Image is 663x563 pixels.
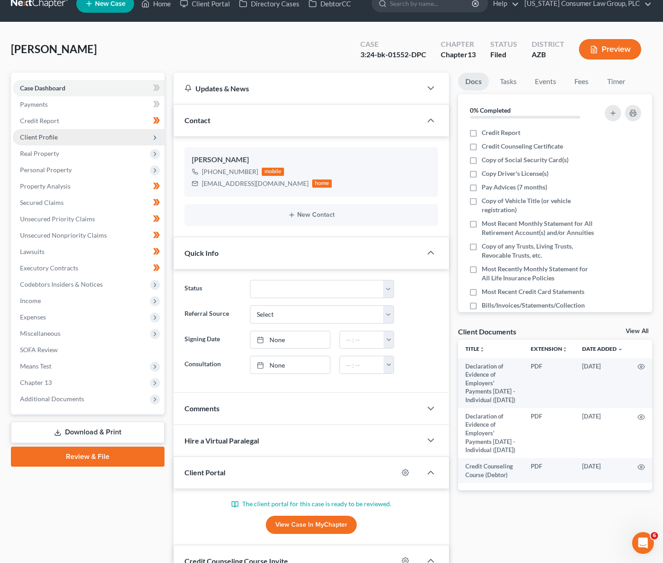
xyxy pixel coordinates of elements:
span: Credit Report [20,117,59,125]
span: Additional Documents [20,395,84,403]
span: 6 [651,532,658,539]
i: unfold_more [479,347,485,352]
a: Events [528,73,563,90]
div: Chapter [441,50,476,60]
span: Client Profile [20,133,58,141]
input: -- : -- [340,331,384,349]
div: [PHONE_NUMBER] [202,167,258,176]
a: Fees [567,73,596,90]
span: Expenses [20,313,46,321]
span: Hire a Virtual Paralegal [184,436,259,445]
span: Credit Report [482,128,520,137]
td: [DATE] [575,358,630,408]
div: mobile [262,168,284,176]
p: The client portal for this case is ready to be reviewed. [184,499,438,508]
div: District [532,39,564,50]
div: Filed [490,50,517,60]
span: Miscellaneous [20,329,60,337]
div: Status [490,39,517,50]
span: Secured Claims [20,199,64,206]
span: Credit Counseling Certificate [482,142,563,151]
span: Income [20,297,41,304]
span: Case Dashboard [20,84,65,92]
div: 3:24-bk-01552-DPC [360,50,426,60]
strong: 0% Completed [470,106,511,114]
span: Lawsuits [20,248,45,255]
span: Executory Contracts [20,264,78,272]
span: Comments [184,404,219,413]
td: PDF [523,358,575,408]
a: Unsecured Nonpriority Claims [13,227,165,244]
span: Copy of Vehicle Title (or vehicle registration) [482,196,596,214]
span: Payments [20,100,48,108]
span: Real Property [20,149,59,157]
td: [DATE] [575,408,630,458]
a: Timer [600,73,633,90]
a: Payments [13,96,165,113]
span: [PERSON_NAME] [11,42,97,55]
iframe: Intercom live chat [632,532,654,554]
div: [EMAIL_ADDRESS][DOMAIN_NAME] [202,179,309,188]
label: Status [180,280,246,298]
td: [DATE] [575,458,630,483]
span: Bills/Invoices/Statements/Collection Letters/Creditor Correspondence [482,301,596,319]
a: SOFA Review [13,342,165,358]
span: Copy of any Trusts, Living Trusts, Revocable Trusts, etc. [482,242,596,260]
a: None [250,331,330,349]
td: Credit Counseling Course (Debtor) [458,458,523,483]
td: Declaration of Evidence of Employers' Payments [DATE] - Individual ([DATE]) [458,408,523,458]
span: Means Test [20,362,51,370]
a: Download & Print [11,422,165,443]
label: Consultation [180,356,246,374]
span: 13 [468,50,476,59]
a: Credit Report [13,113,165,129]
div: Client Documents [458,327,516,336]
a: Lawsuits [13,244,165,260]
a: Extensionunfold_more [531,345,568,352]
div: AZB [532,50,564,60]
a: Property Analysis [13,178,165,194]
label: Referral Source [180,305,246,324]
span: Unsecured Nonpriority Claims [20,231,107,239]
a: Case Dashboard [13,80,165,96]
a: Titleunfold_more [465,345,485,352]
i: unfold_more [562,347,568,352]
div: Case [360,39,426,50]
span: Property Analysis [20,182,70,190]
span: Most Recently Monthly Statement for All Life Insurance Policies [482,264,596,283]
td: PDF [523,408,575,458]
input: -- : -- [340,356,384,374]
a: Executory Contracts [13,260,165,276]
a: Unsecured Priority Claims [13,211,165,227]
a: View Case in MyChapter [266,516,357,534]
span: Most Recent Monthly Statement for All Retirement Account(s) and/or Annuities [482,219,596,237]
a: Docs [458,73,489,90]
a: None [250,356,330,374]
i: expand_more [618,347,623,352]
span: Chapter 13 [20,379,52,386]
span: Codebtors Insiders & Notices [20,280,103,288]
div: Chapter [441,39,476,50]
span: Quick Info [184,249,219,257]
a: Tasks [493,73,524,90]
div: [PERSON_NAME] [192,154,431,165]
td: PDF [523,458,575,483]
a: Date Added expand_more [582,345,623,352]
div: home [312,179,332,188]
span: Client Portal [184,468,225,477]
a: Secured Claims [13,194,165,211]
div: Updates & News [184,84,411,93]
a: Review & File [11,447,165,467]
label: Signing Date [180,331,246,349]
span: New Case [95,0,125,7]
span: Unsecured Priority Claims [20,215,95,223]
span: Copy Driver's License(s) [482,169,548,178]
span: Most Recent Credit Card Statements [482,287,584,296]
span: Copy of Social Security Card(s) [482,155,568,164]
td: Declaration of Evidence of Employers' Payments [DATE] - Individual ([DATE]) [458,358,523,408]
span: Personal Property [20,166,72,174]
span: Contact [184,116,210,125]
span: Pay Advices (7 months) [482,183,547,192]
button: Preview [579,39,641,60]
a: View All [626,328,648,334]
